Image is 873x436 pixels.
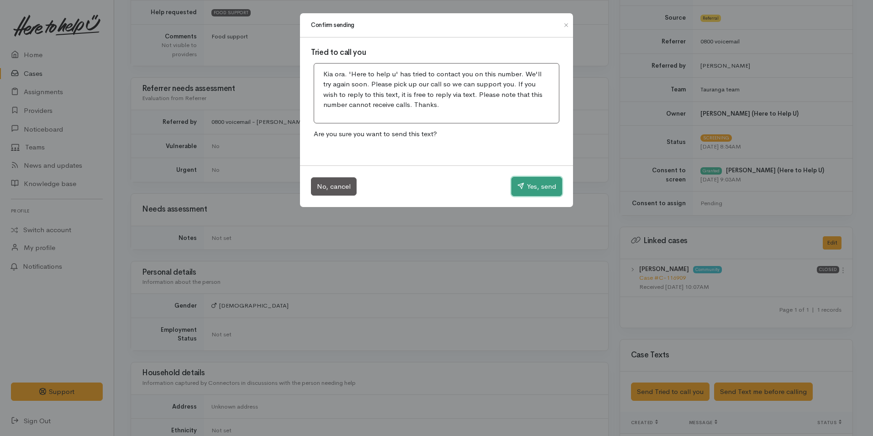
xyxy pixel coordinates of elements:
button: Yes, send [511,177,562,196]
h3: Tried to call you [311,48,562,57]
button: No, cancel [311,177,357,196]
p: Are you sure you want to send this text? [311,126,562,142]
h1: Confirm sending [311,21,354,30]
p: Kia ora. 'Here to help u' has tried to contact you on this number. We'll try again soon. Please p... [323,69,550,110]
button: Close [559,20,573,31]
